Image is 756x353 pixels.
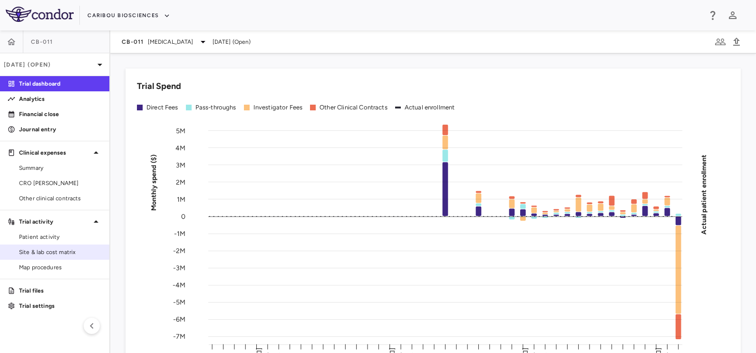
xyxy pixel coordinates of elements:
[173,298,185,306] tspan: -5M
[700,154,708,234] tspan: Actual patient enrollment
[176,127,185,135] tspan: 5M
[19,95,102,103] p: Analytics
[19,164,102,172] span: Summary
[122,38,144,46] span: CB-011
[19,263,102,272] span: Map procedures
[173,333,185,341] tspan: -7M
[176,161,185,169] tspan: 3M
[87,8,170,23] button: Caribou Biosciences
[19,233,102,241] span: Patient activity
[31,38,53,46] span: CB-011
[173,315,185,324] tspan: -6M
[19,79,102,88] p: Trial dashboard
[181,212,185,220] tspan: 0
[146,103,178,112] div: Direct Fees
[4,60,94,69] p: [DATE] (Open)
[6,7,74,22] img: logo-full-SnFGN8VE.png
[19,302,102,310] p: Trial settings
[177,195,185,203] tspan: 1M
[405,103,455,112] div: Actual enrollment
[19,110,102,118] p: Financial close
[19,286,102,295] p: Trial files
[320,103,388,112] div: Other Clinical Contracts
[150,154,158,211] tspan: Monthly spend ($)
[176,178,185,186] tspan: 2M
[19,217,90,226] p: Trial activity
[19,248,102,256] span: Site & lab cost matrix
[19,194,102,203] span: Other clinical contracts
[148,38,194,46] span: [MEDICAL_DATA]
[173,264,185,272] tspan: -3M
[19,179,102,187] span: CRO [PERSON_NAME]
[19,125,102,134] p: Journal entry
[173,281,185,289] tspan: -4M
[213,38,251,46] span: [DATE] (Open)
[137,80,181,93] h6: Trial Spend
[174,230,185,238] tspan: -1M
[195,103,236,112] div: Pass-throughs
[19,148,90,157] p: Clinical expenses
[173,247,185,255] tspan: -2M
[253,103,303,112] div: Investigator Fees
[175,144,185,152] tspan: 4M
